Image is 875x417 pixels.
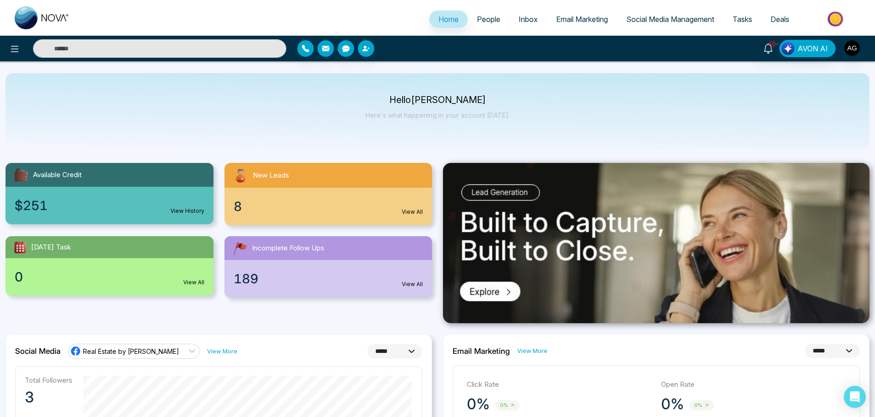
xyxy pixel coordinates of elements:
[617,11,723,28] a: Social Media Management
[25,388,72,406] p: 3
[33,170,82,180] span: Available Credit
[443,163,870,323] img: .
[232,240,248,256] img: followUps.svg
[219,163,438,225] a: New Leads8View All
[31,242,71,253] span: [DATE] Task
[779,40,836,57] button: AVON AI
[13,167,29,183] img: availableCredit.svg
[661,395,684,413] p: 0%
[234,269,258,288] span: 189
[366,96,510,104] p: Hello [PERSON_NAME]
[626,15,714,24] span: Social Media Management
[771,15,789,24] span: Deals
[252,243,324,254] span: Incomplete Follow Ups
[13,240,27,255] img: todayTask.svg
[844,40,860,56] img: User Avatar
[509,11,547,28] a: Inbox
[366,111,510,119] p: Here's what happening in your account [DATE].
[468,11,509,28] a: People
[495,400,520,411] span: 0%
[219,236,438,298] a: Incomplete Follow Ups189View All
[768,40,777,48] span: 10+
[733,15,752,24] span: Tasks
[517,347,547,355] a: View More
[429,11,468,28] a: Home
[467,379,652,390] p: Click Rate
[757,40,779,56] a: 10+
[183,278,204,287] a: View All
[15,267,23,287] span: 0
[15,196,48,215] span: $251
[556,15,608,24] span: Email Marketing
[661,379,846,390] p: Open Rate
[453,347,510,356] h2: Email Marketing
[234,197,242,216] span: 8
[547,11,617,28] a: Email Marketing
[253,170,289,181] span: New Leads
[761,11,798,28] a: Deals
[798,43,828,54] span: AVON AI
[25,376,72,385] p: Total Followers
[438,15,459,24] span: Home
[232,167,249,184] img: newLeads.svg
[689,400,714,411] span: 0%
[477,15,500,24] span: People
[467,395,490,413] p: 0%
[170,207,204,215] a: View History
[782,42,794,55] img: Lead Flow
[402,280,423,288] a: View All
[15,6,70,29] img: Nova CRM Logo
[803,9,870,29] img: Market-place.gif
[15,347,60,356] h2: Social Media
[207,347,237,356] a: View More
[844,386,866,408] div: Open Intercom Messenger
[402,208,423,216] a: View All
[83,347,179,356] span: Real Estate by [PERSON_NAME]
[723,11,761,28] a: Tasks
[519,15,538,24] span: Inbox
